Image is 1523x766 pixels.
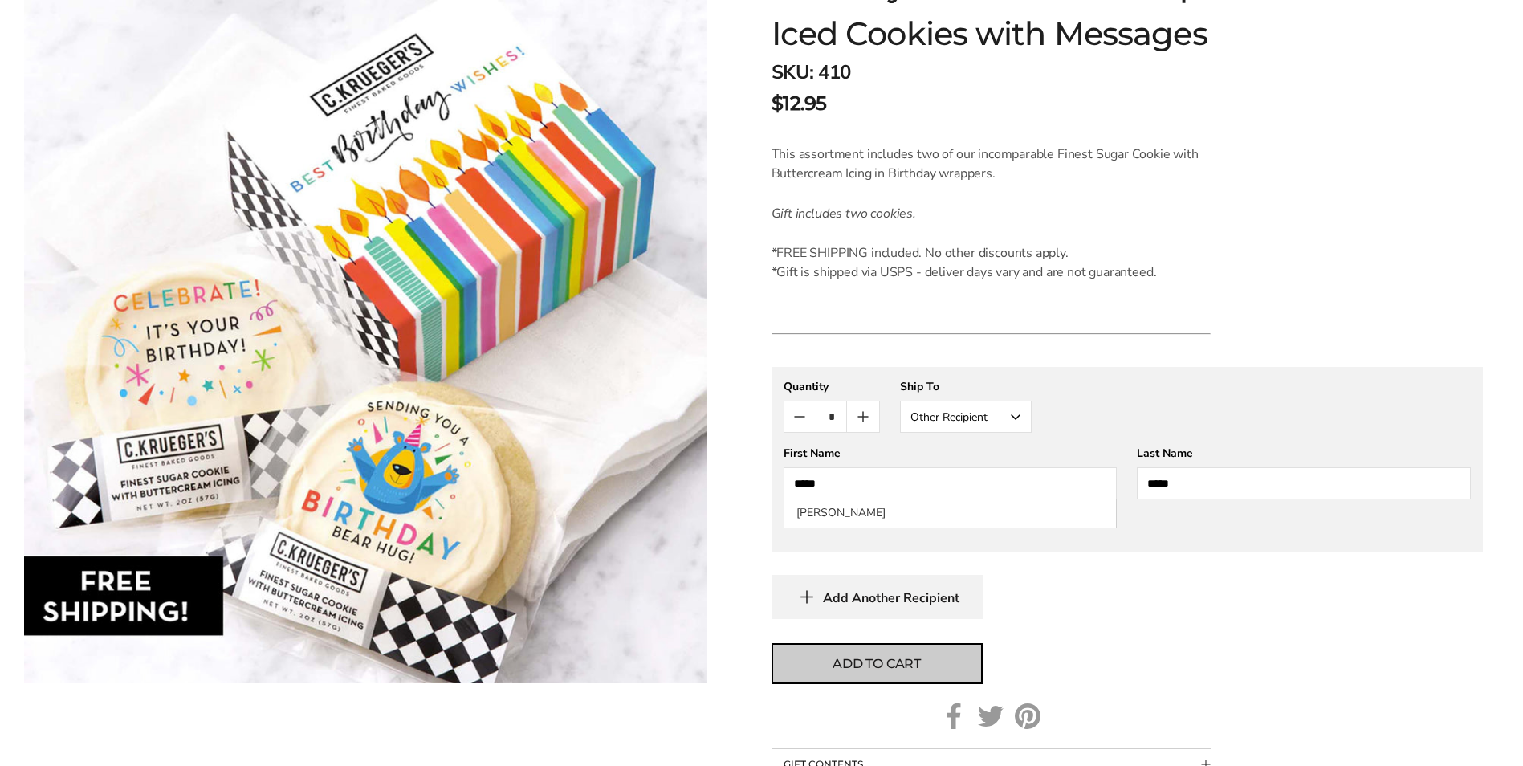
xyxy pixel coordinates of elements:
span: $12.95 [772,89,827,118]
iframe: Sign Up via Text for Offers [13,705,166,753]
button: Count minus [784,401,816,432]
div: *FREE SHIPPING included. No other discounts apply. [772,243,1211,263]
div: *Gift is shipped via USPS - deliver days vary and are not guaranteed. [772,263,1211,282]
button: Count plus [847,401,878,432]
span: Add to cart [833,654,921,674]
em: Gift includes two cookies. [772,205,916,222]
span: 410 [818,59,851,85]
div: *Shipping address will be collected at checkout [784,512,1471,528]
button: Add to cart [772,643,983,684]
input: First Name [784,467,1118,499]
input: Quantity [816,401,847,432]
input: Last Name [1137,467,1471,499]
button: Add Another Recipient [772,575,983,619]
a: Pinterest [1015,703,1040,729]
div: First Name [784,446,1118,461]
gfm-form: New recipient [772,367,1483,552]
p: This assortment includes two of our incomparable Finest Sugar Cookie with Buttercream Icing in Bi... [772,145,1211,183]
button: Other Recipient [900,401,1032,433]
div: Ship To [900,379,1032,394]
div: Last Name [1137,446,1471,461]
a: Facebook [941,703,967,729]
div: Quantity [784,379,880,394]
li: [PERSON_NAME] [784,499,1117,528]
span: Add Another Recipient [823,590,959,606]
a: Twitter [978,703,1004,729]
strong: SKU: [772,59,814,85]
